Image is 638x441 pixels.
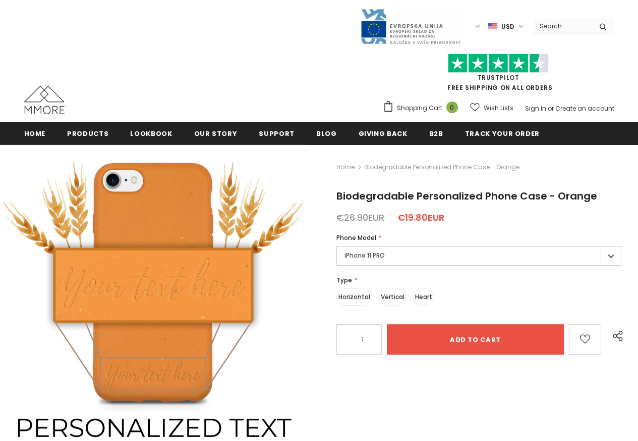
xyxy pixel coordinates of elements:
[429,129,443,138] span: B2B
[24,122,46,144] a: Home
[194,129,238,138] span: Our Story
[67,122,108,144] a: Products
[525,104,546,113] a: Sign In
[24,86,65,114] img: MMORE Cases
[336,211,384,224] span: €26.90EUR
[67,129,108,138] span: Products
[383,58,614,92] span: FREE SHIPPING ON ALL ORDERS
[465,129,540,138] span: Track your order
[259,122,295,144] a: support
[24,129,46,138] span: Home
[360,22,461,30] a: Javni Razpis
[336,189,597,203] span: Biodegradable Personalized Phone Case - Orange
[488,22,497,31] img: USD
[484,103,513,113] span: Wish Lists
[465,122,540,144] a: Track your order
[336,288,372,306] label: Horizontal
[397,211,444,224] span: €19.80EUR
[534,19,592,33] input: Search Site
[446,102,458,113] span: 0
[379,288,407,306] label: Vertical
[359,129,408,138] span: Giving back
[336,233,376,242] span: Phone Model
[448,54,549,73] img: Trust Pilot Stars
[387,324,564,355] input: Add to cart
[470,99,513,117] a: Wish Lists
[359,122,408,144] a: Giving back
[130,122,172,144] a: Lookbook
[397,103,442,113] span: Shopping Cart
[360,8,461,45] img: Javni Razpis
[194,122,238,144] a: Our Story
[501,22,514,32] span: USD
[316,129,337,138] span: Blog
[336,246,621,266] label: iPhone 11 PRO
[336,276,352,284] span: Type
[336,161,355,173] a: Home
[130,129,172,138] span: Lookbook
[316,122,337,144] a: Blog
[478,73,519,82] a: Trustpilot
[259,129,295,138] span: support
[364,161,519,173] span: Biodegradable Personalized Phone Case - Orange
[413,288,434,306] label: Heart
[383,101,463,116] a: Shopping Cart 0
[548,104,554,113] span: or
[555,104,614,113] a: Create an account
[429,122,443,144] a: B2B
